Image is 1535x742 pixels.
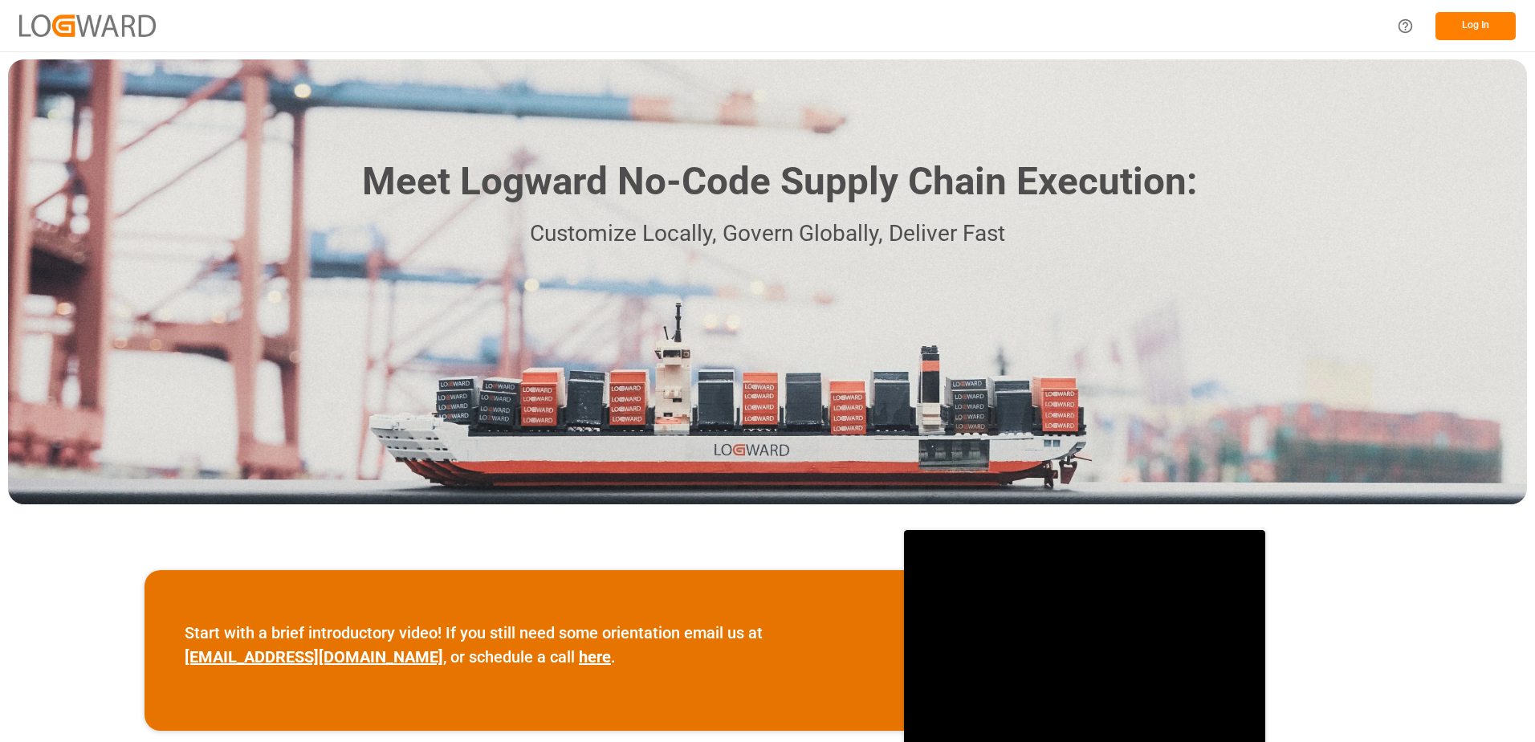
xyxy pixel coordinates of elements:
img: Logward_new_orange.png [19,14,156,36]
h1: Meet Logward No-Code Supply Chain Execution: [362,153,1197,210]
a: [EMAIL_ADDRESS][DOMAIN_NAME] [185,647,443,667]
button: Help Center [1387,8,1423,44]
p: Customize Locally, Govern Globally, Deliver Fast [338,216,1197,252]
button: Log In [1435,12,1516,40]
a: here [579,647,611,667]
p: Start with a brief introductory video! If you still need some orientation email us at , or schedu... [185,621,864,669]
